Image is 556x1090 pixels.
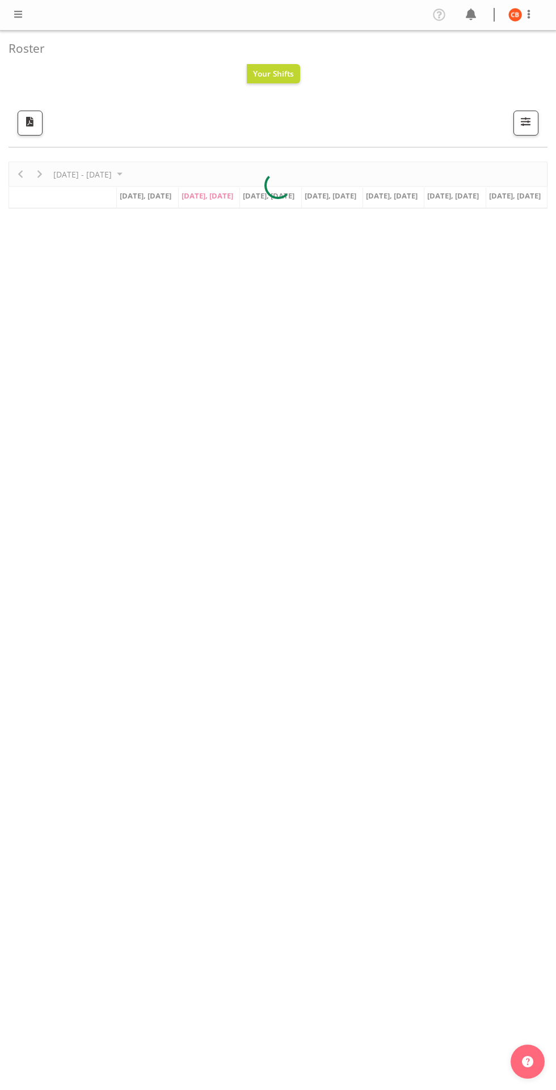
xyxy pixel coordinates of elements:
[18,111,43,136] button: Download a PDF of the roster according to the set date range.
[9,42,538,55] h4: Roster
[513,111,538,136] button: Filter Shifts
[247,64,300,83] button: Your Shifts
[253,68,294,79] span: Your Shifts
[522,1056,533,1067] img: help-xxl-2.png
[508,8,522,22] img: chelsea-bartlett11426.jpg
